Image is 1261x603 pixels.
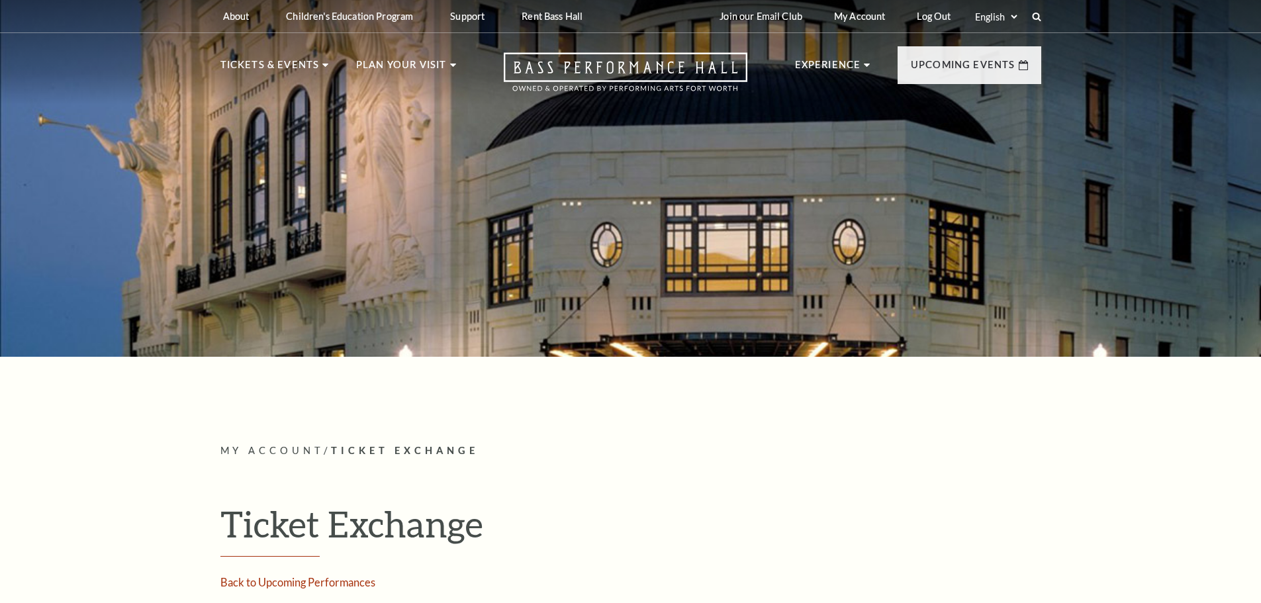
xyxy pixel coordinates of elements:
[795,57,861,81] p: Experience
[450,11,485,22] p: Support
[331,445,479,456] span: Ticket Exchange
[220,57,320,81] p: Tickets & Events
[972,11,1019,23] select: Select:
[220,576,375,588] a: Back to Upcoming Performances
[911,57,1015,81] p: Upcoming Events
[220,445,324,456] span: My Account
[220,502,1041,557] h1: Ticket Exchange
[286,11,413,22] p: Children's Education Program
[223,11,250,22] p: About
[220,443,1041,459] p: /
[356,57,447,81] p: Plan Your Visit
[522,11,583,22] p: Rent Bass Hall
